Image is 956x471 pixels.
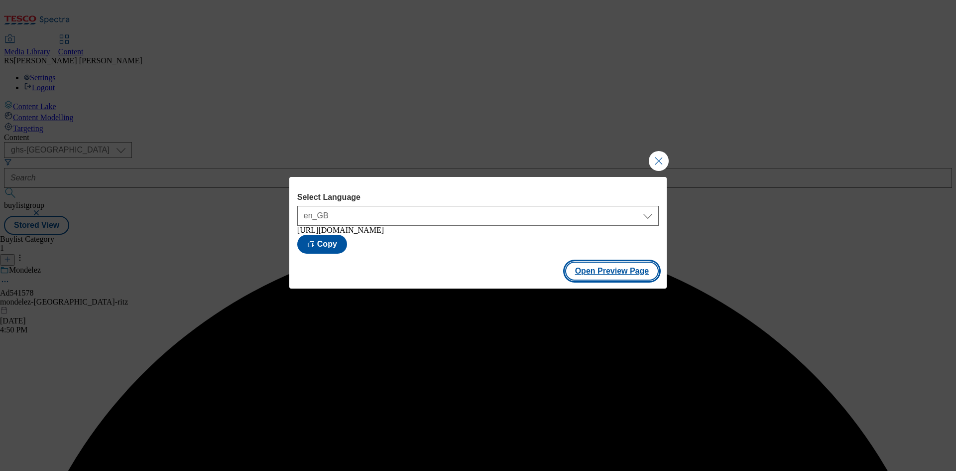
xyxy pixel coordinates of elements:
[297,226,659,235] div: [URL][DOMAIN_NAME]
[297,193,659,202] label: Select Language
[649,151,669,171] button: Close Modal
[297,235,347,254] button: Copy
[289,177,667,289] div: Modal
[565,262,659,281] button: Open Preview Page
